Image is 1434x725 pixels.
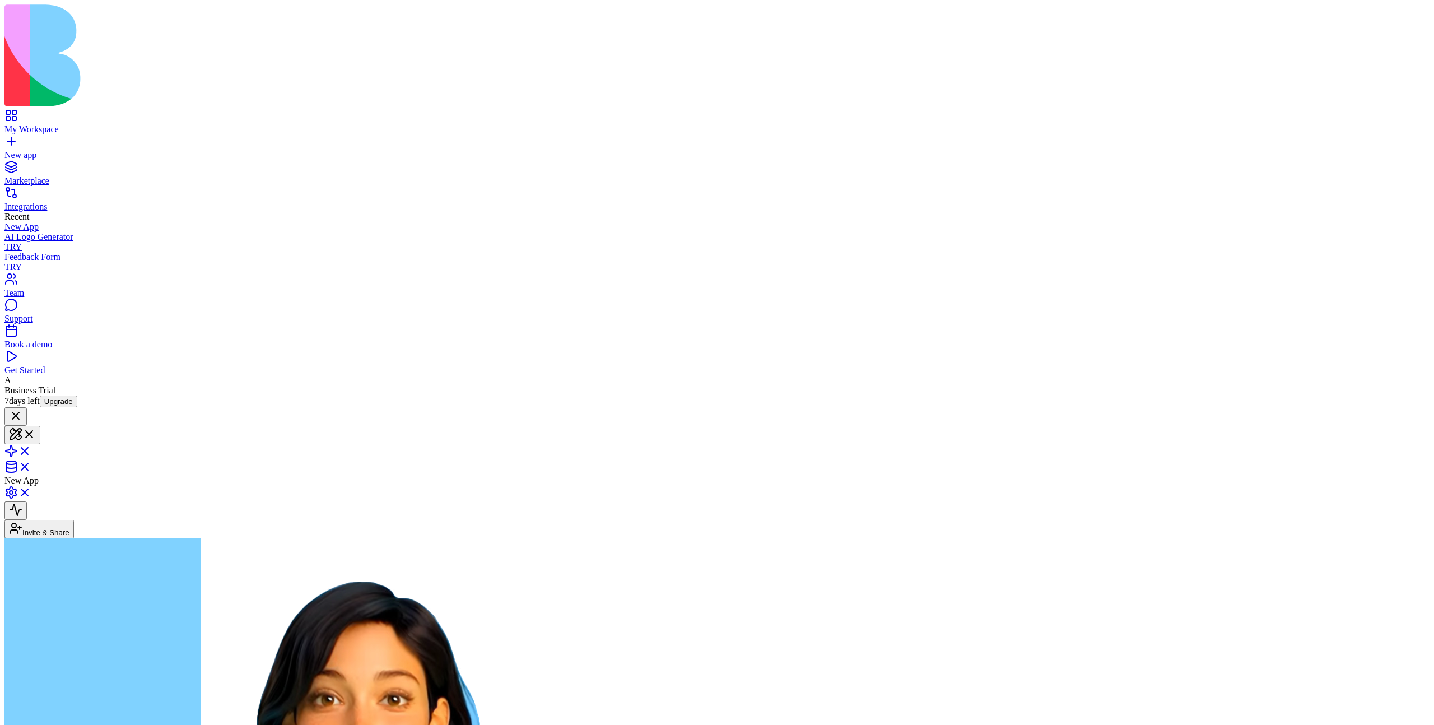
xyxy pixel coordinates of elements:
[40,396,77,407] button: Upgrade
[4,340,1430,350] div: Book a demo
[4,150,1430,160] div: New app
[4,314,1430,324] div: Support
[4,520,74,538] button: Invite & Share
[4,329,1430,350] a: Book a demo
[4,124,1430,134] div: My Workspace
[4,262,1430,272] div: TRY
[4,304,1430,324] a: Support
[4,385,55,406] span: Business Trial
[4,114,1430,134] a: My Workspace
[4,375,11,385] span: A
[4,365,1430,375] div: Get Started
[4,242,1430,252] div: TRY
[4,396,40,406] span: 7 days left
[4,252,1430,272] a: Feedback FormTRY
[4,166,1430,186] a: Marketplace
[4,4,455,106] img: logo
[40,396,77,406] a: Upgrade
[4,176,1430,186] div: Marketplace
[4,192,1430,212] a: Integrations
[4,355,1430,375] a: Get Started
[4,202,1430,212] div: Integrations
[4,476,39,485] span: New App
[4,232,1430,252] a: AI Logo GeneratorTRY
[4,232,1430,242] div: AI Logo Generator
[4,278,1430,298] a: Team
[4,288,1430,298] div: Team
[4,252,1430,262] div: Feedback Form
[4,222,1430,232] a: New App
[4,212,29,221] span: Recent
[4,140,1430,160] a: New app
